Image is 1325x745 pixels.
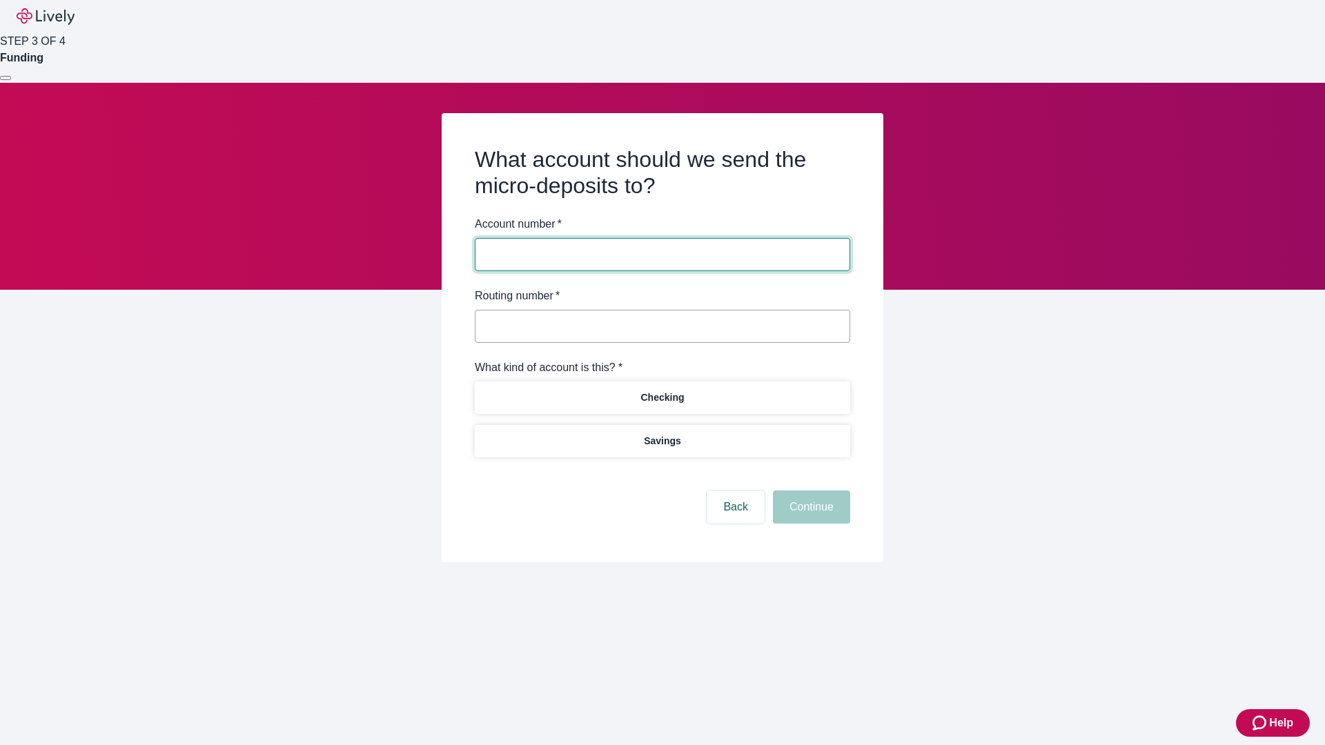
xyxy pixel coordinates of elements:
[1236,709,1310,737] button: Zendesk support iconHelp
[475,216,562,232] label: Account number
[475,425,850,457] button: Savings
[1269,715,1293,731] span: Help
[640,390,684,405] p: Checking
[707,490,765,524] button: Back
[644,434,681,448] p: Savings
[17,8,75,25] img: Lively
[475,381,850,414] button: Checking
[475,146,850,199] h2: What account should we send the micro-deposits to?
[475,288,560,304] label: Routing number
[1253,715,1269,731] svg: Zendesk support icon
[475,359,622,376] label: What kind of account is this? *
